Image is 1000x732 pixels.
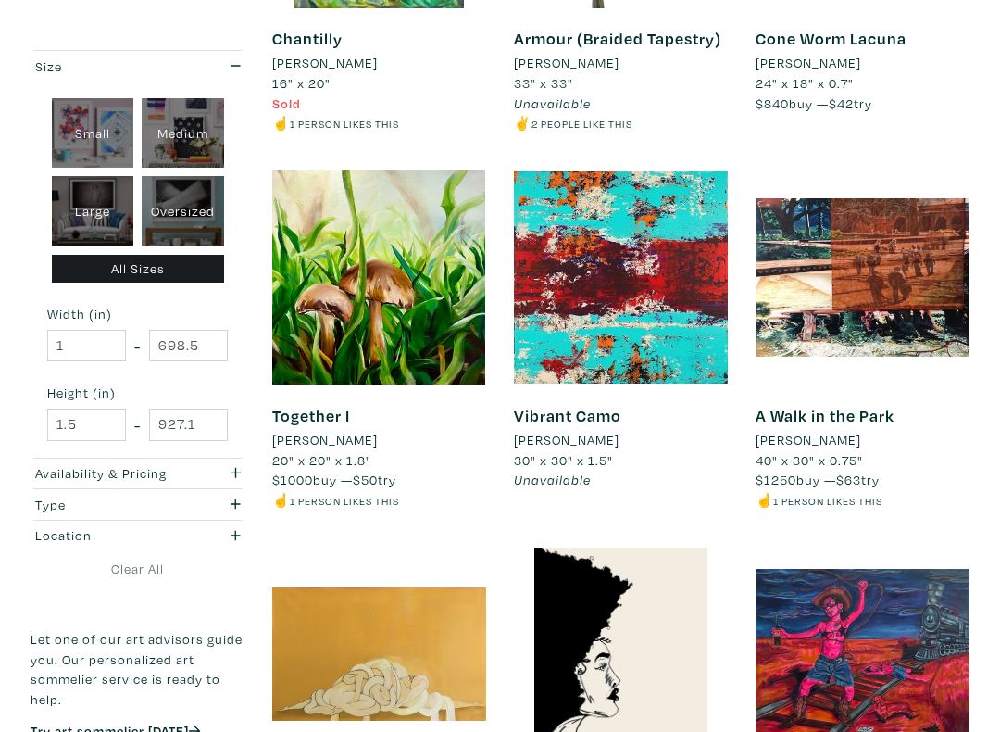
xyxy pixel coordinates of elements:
[31,559,244,579] a: Clear All
[47,386,228,399] small: Height (in)
[829,95,854,112] span: $42
[31,521,244,551] button: Location
[756,430,969,450] a: [PERSON_NAME]
[52,255,224,284] div: All Sizes
[142,176,224,246] div: Oversized
[353,471,378,488] span: $50
[514,53,728,73] a: [PERSON_NAME]
[47,308,228,321] small: Width (in)
[756,490,969,511] li: ☝️
[272,430,486,450] a: [PERSON_NAME]
[272,53,378,73] li: [PERSON_NAME]
[773,494,882,508] small: 1 person likes this
[514,95,591,112] span: Unavailable
[514,113,728,133] li: ✌️
[531,117,632,131] small: 2 people like this
[514,405,621,426] a: Vibrant Camo
[272,113,486,133] li: ☝️
[756,451,863,469] span: 40" x 30" x 0.75"
[272,490,486,511] li: ☝️
[836,471,861,488] span: $63
[272,95,301,112] span: Sold
[35,525,182,546] div: Location
[514,53,619,73] li: [PERSON_NAME]
[756,471,880,488] span: buy — try
[31,459,244,489] button: Availability & Pricing
[756,405,894,426] a: A Walk in the Park
[272,28,343,49] a: Chantilly
[272,405,350,426] a: Together I
[756,28,906,49] a: Cone Worm Lacuna
[514,430,728,450] a: [PERSON_NAME]
[756,74,854,92] span: 24" x 18" x 0.7"
[514,74,573,92] span: 33" x 33"
[272,471,313,488] span: $1000
[31,51,244,82] button: Size
[272,53,486,73] a: [PERSON_NAME]
[756,471,796,488] span: $1250
[134,334,141,359] span: -
[290,494,399,508] small: 1 person likes this
[31,629,244,709] p: Let one of our art advisors guide you. Our personalized art sommelier service is ready to help.
[514,451,613,469] span: 30" x 30" x 1.5"
[290,117,399,131] small: 1 person likes this
[514,471,591,488] span: Unavailable
[756,430,861,450] li: [PERSON_NAME]
[272,451,371,469] span: 20" x 20" x 1.8"
[35,495,182,515] div: Type
[134,412,141,437] span: -
[35,463,182,484] div: Availability & Pricing
[756,95,872,112] span: buy — try
[514,430,619,450] li: [PERSON_NAME]
[272,430,378,450] li: [PERSON_NAME]
[272,74,331,92] span: 16" x 20"
[35,57,182,77] div: Size
[756,53,969,73] a: [PERSON_NAME]
[52,176,134,246] div: Large
[756,53,861,73] li: [PERSON_NAME]
[142,98,224,169] div: Medium
[272,471,396,488] span: buy — try
[756,95,789,112] span: $840
[31,489,244,520] button: Type
[514,28,721,49] a: Armour (Braided Tapestry)
[52,98,134,169] div: Small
